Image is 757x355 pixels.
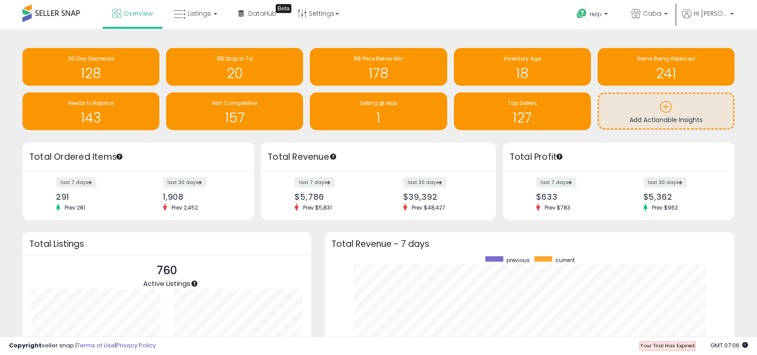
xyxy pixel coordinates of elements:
[143,262,190,279] p: 760
[77,341,115,350] a: Terms of Use
[27,110,155,125] h1: 143
[188,9,211,18] span: Listings
[190,280,198,288] div: Tooltip anchor
[403,192,480,202] div: $39,392
[171,66,299,81] h1: 20
[540,204,575,211] span: Prev: $783
[640,342,695,349] span: Your Trial Has Expired
[27,66,155,81] h1: 128
[68,99,114,107] span: Needs to Reprice
[212,99,257,107] span: Non Competitive
[167,204,202,211] span: Prev: 2,452
[299,204,336,211] span: Prev: $5,831
[276,4,291,13] div: Tooltip anchor
[310,92,447,130] a: Selling @ Max 1
[329,153,337,161] div: Tooltip anchor
[29,241,304,247] h3: Total Listings
[143,279,190,288] span: Active Listings
[682,9,734,29] a: Hi [PERSON_NAME]
[590,10,602,18] span: Help
[60,204,90,211] span: Prev: 281
[536,192,612,202] div: $633
[295,177,335,188] label: last 7 days
[454,92,591,130] a: Top Sellers 127
[22,48,159,86] a: 30 Day Decrease 128
[354,55,403,62] span: BB Price Below Min
[9,341,42,350] strong: Copyright
[22,92,159,130] a: Needs to Reprice 143
[166,92,303,130] a: Non Competitive 157
[56,192,132,202] div: 291
[360,99,397,107] span: Selling @ Max
[407,204,450,211] span: Prev: $48,427
[217,55,253,62] span: BB Drop in 7d
[643,9,661,18] span: Caba
[29,151,247,163] h3: Total Ordered Items
[637,55,695,62] span: Items Being Repriced
[536,177,577,188] label: last 7 days
[331,241,728,247] h3: Total Revenue - 7 days
[504,55,541,62] span: Inventory Age
[555,256,575,264] span: current
[115,153,123,161] div: Tooltip anchor
[295,192,372,202] div: $5,786
[458,110,586,125] h1: 127
[569,1,617,29] a: Help
[694,9,727,18] span: Hi [PERSON_NAME]
[403,177,447,188] label: last 30 days
[458,66,586,81] h1: 18
[454,48,591,86] a: Inventory Age 18
[602,66,730,81] h1: 241
[643,192,719,202] div: $5,362
[508,99,537,107] span: Top Sellers
[163,177,207,188] label: last 30 days
[310,48,447,86] a: BB Price Below Min 178
[555,153,563,161] div: Tooltip anchor
[166,48,303,86] a: BB Drop in 7d 20
[314,110,442,125] h1: 1
[643,177,687,188] label: last 30 days
[163,192,238,202] div: 1,908
[647,204,682,211] span: Prev: $962
[710,341,748,350] span: 2025-09-14 07:06 GMT
[314,66,442,81] h1: 178
[123,9,153,18] span: Overview
[599,94,733,128] a: Add Actionable Insights
[9,342,156,350] div: seller snap | |
[116,341,156,350] a: Privacy Policy
[171,110,299,125] h1: 157
[68,55,114,62] span: 30 Day Decrease
[629,115,703,124] span: Add Actionable Insights
[598,48,735,86] a: Items Being Repriced 241
[510,151,728,163] h3: Total Profit
[506,256,530,264] span: previous
[268,151,489,163] h3: Total Revenue
[56,177,97,188] label: last 7 days
[248,9,277,18] span: DataHub
[576,8,587,19] i: Get Help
